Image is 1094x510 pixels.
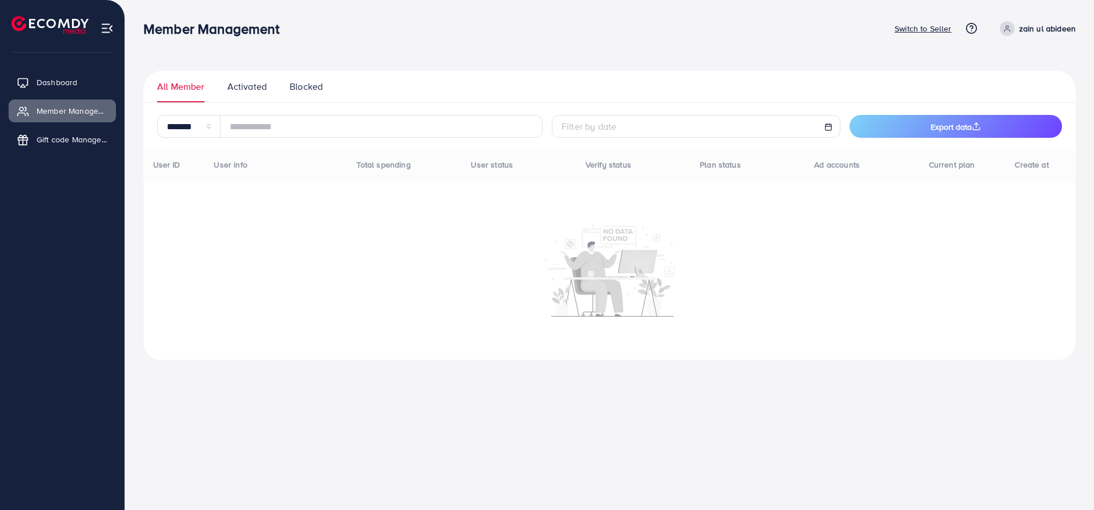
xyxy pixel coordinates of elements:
[37,77,77,88] span: Dashboard
[290,80,323,93] span: Blocked
[895,22,952,35] p: Switch to Seller
[562,120,616,133] span: Filter by date
[1045,459,1085,501] iframe: Chat
[9,128,116,151] a: Gift code Management
[849,115,1062,138] button: Export data
[11,16,89,34] img: logo
[9,71,116,94] a: Dashboard
[37,105,107,117] span: Member Management
[1019,22,1076,35] p: zain ul abideen
[995,21,1076,36] a: zain ul abideen
[157,80,205,93] span: All Member
[101,22,114,35] img: menu
[143,21,288,37] h3: Member Management
[931,121,981,133] span: Export data
[37,134,107,145] span: Gift code Management
[9,99,116,122] a: Member Management
[227,80,267,93] span: Activated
